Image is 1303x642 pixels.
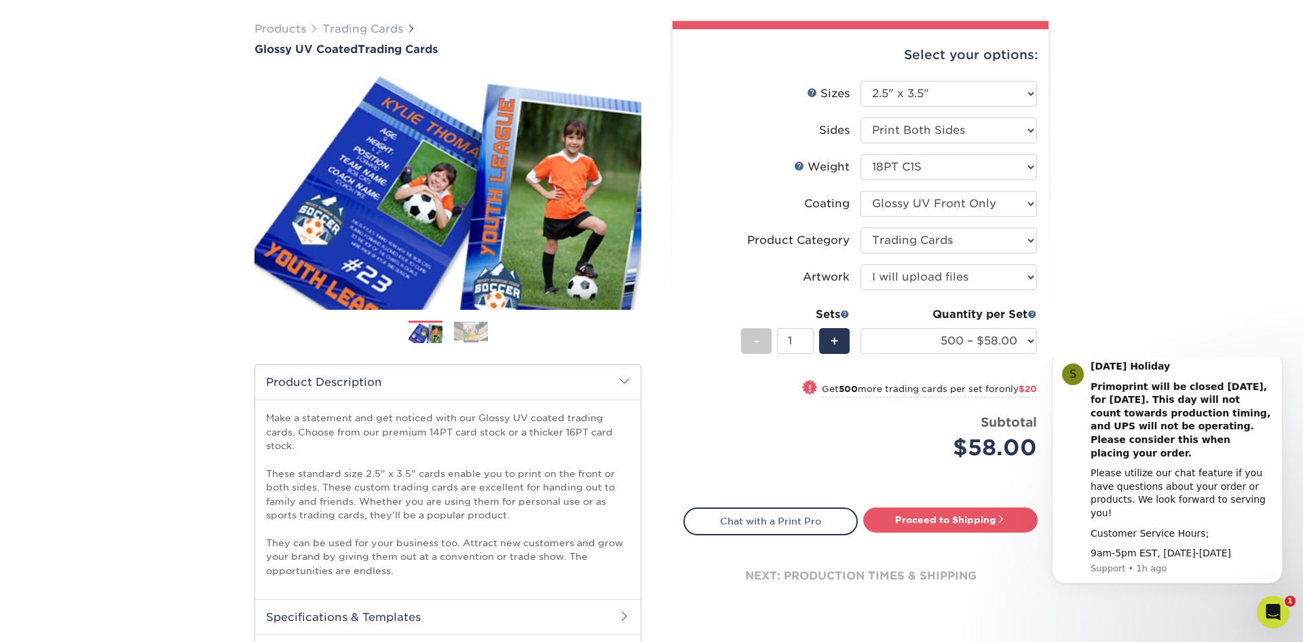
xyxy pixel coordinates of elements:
div: Sizes [807,86,850,102]
span: Glossy UV Coated [254,43,358,56]
a: Products [254,22,306,35]
b: Primoprint will be closed [DATE], for [DATE]. This day will not count towards production timing, ... [59,24,239,101]
div: next: production times & shipping [683,535,1038,617]
strong: 500 [839,384,858,394]
div: Coating [804,196,850,212]
div: Sides [819,122,850,139]
iframe: Intercom notifications message [1032,357,1303,605]
small: Get more trading cards per set for [822,384,1037,397]
img: Glossy UV Coated 01 [254,57,641,325]
a: Proceed to Shipping [863,507,1038,532]
span: - [753,331,759,351]
div: Message content [59,3,241,203]
span: $20 [1019,384,1037,394]
div: Sets [741,306,850,323]
img: Trading Cards 01 [409,321,442,345]
div: $58.00 [871,431,1037,464]
p: Message from Support, sent 1h ago [59,205,241,217]
h2: Product Description [255,365,641,399]
b: [DATE] Holiday [59,3,138,14]
span: + [830,331,839,351]
iframe: Intercom live chat [1257,596,1289,628]
div: 9am-5pm EST, [DATE]-[DATE] [59,190,241,203]
a: Chat with a Print Pro [683,507,858,535]
a: Trading Cards [322,22,403,35]
div: Weight [794,159,850,175]
div: Please utilize our chat feature if you have questions about your order or products. We look forwa... [59,109,241,162]
div: Customer Service Hours; [59,170,241,183]
div: Product Category [747,232,850,249]
h1: Trading Cards [254,43,641,56]
h2: Specifications & Templates [255,599,641,635]
div: Profile image for Support [31,6,52,28]
span: only [999,384,1037,394]
strong: Subtotal [981,414,1037,429]
img: Trading Cards 02 [454,321,488,342]
span: ! [808,381,812,395]
iframe: Google Customer Reviews [3,601,115,637]
div: Artwork [803,269,850,285]
div: Select your options: [683,29,1038,81]
a: Glossy UV CoatedTrading Cards [254,43,641,56]
span: 1 [1285,596,1296,607]
p: Make a statement and get noticed with our Glossy UV coated trading cards. Choose from our premium... [266,411,630,577]
div: Quantity per Set [861,306,1037,323]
